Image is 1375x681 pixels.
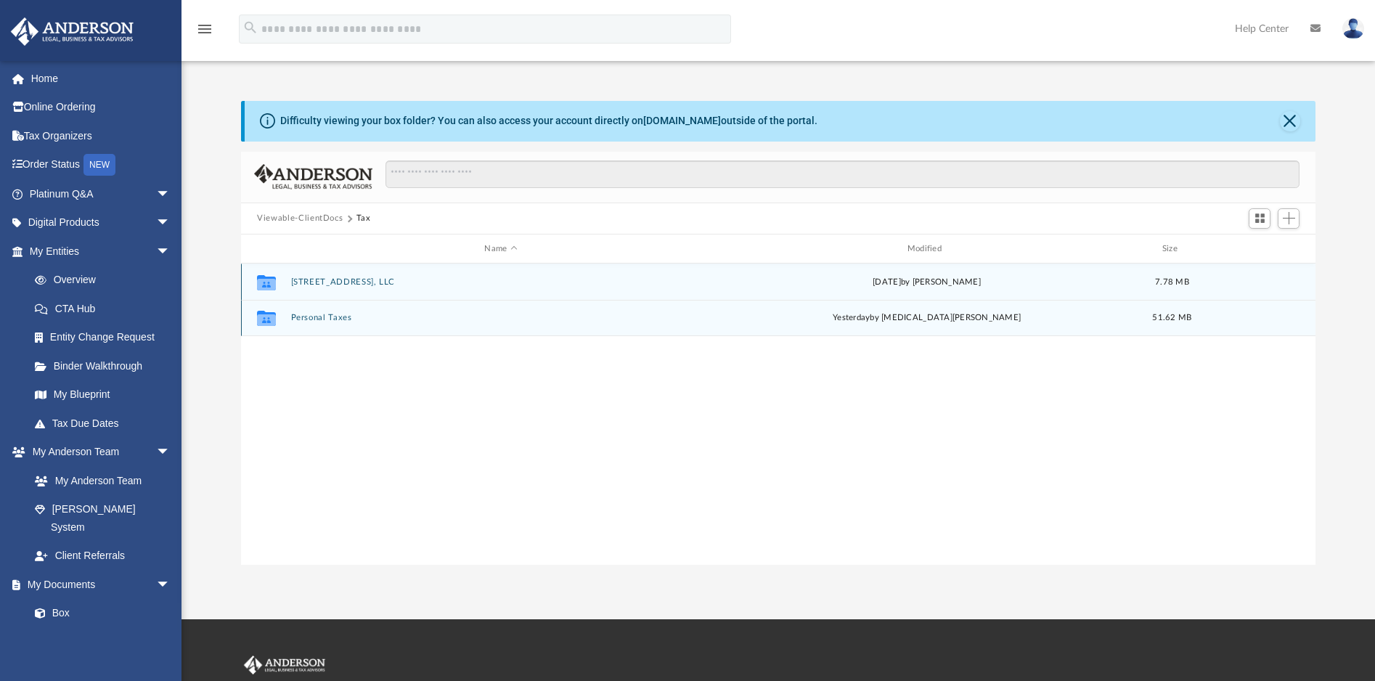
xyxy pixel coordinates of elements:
button: Personal Taxes [291,314,711,323]
a: [DOMAIN_NAME] [643,115,721,126]
button: Tax [356,212,371,225]
a: [PERSON_NAME] System [20,495,185,542]
a: My Anderson Teamarrow_drop_down [10,438,185,467]
div: Name [290,242,711,256]
div: Size [1143,242,1201,256]
a: Home [10,64,192,93]
div: id [248,242,284,256]
div: id [1207,242,1309,256]
button: Switch to Grid View [1249,208,1270,229]
span: yesterday [833,314,870,322]
button: Close [1280,111,1300,131]
img: Anderson Advisors Platinum Portal [241,656,328,674]
a: Client Referrals [20,542,185,571]
span: arrow_drop_down [156,570,185,600]
span: arrow_drop_down [156,179,185,209]
a: Order StatusNEW [10,150,192,180]
div: NEW [83,154,115,176]
a: Tax Organizers [10,121,192,150]
button: Add [1278,208,1299,229]
a: Binder Walkthrough [20,351,192,380]
span: arrow_drop_down [156,237,185,266]
button: Viewable-ClientDocs [257,212,343,225]
a: Box [20,599,178,628]
a: My Documentsarrow_drop_down [10,570,185,599]
span: arrow_drop_down [156,208,185,238]
span: 51.62 MB [1153,314,1192,322]
a: My Entitiesarrow_drop_down [10,237,192,266]
a: Tax Due Dates [20,409,192,438]
span: 7.78 MB [1155,278,1189,286]
div: Difficulty viewing your box folder? You can also access your account directly on outside of the p... [280,113,817,129]
input: Search files and folders [385,160,1299,188]
a: My Anderson Team [20,466,178,495]
a: Platinum Q&Aarrow_drop_down [10,179,192,208]
a: Meeting Minutes [20,627,185,656]
a: Digital Productsarrow_drop_down [10,208,192,237]
i: search [242,20,258,36]
a: CTA Hub [20,294,192,323]
div: [DATE] by [PERSON_NAME] [717,276,1137,289]
img: Anderson Advisors Platinum Portal [7,17,138,46]
a: Online Ordering [10,93,192,122]
a: Entity Change Request [20,323,192,352]
div: Modified [717,242,1137,256]
div: by [MEDICAL_DATA][PERSON_NAME] [717,312,1137,325]
button: [STREET_ADDRESS], LLC [291,277,711,287]
img: User Pic [1342,18,1364,39]
i: menu [196,20,213,38]
a: menu [196,28,213,38]
div: grid [241,264,1315,564]
a: My Blueprint [20,380,185,409]
a: Overview [20,266,192,295]
span: arrow_drop_down [156,438,185,468]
